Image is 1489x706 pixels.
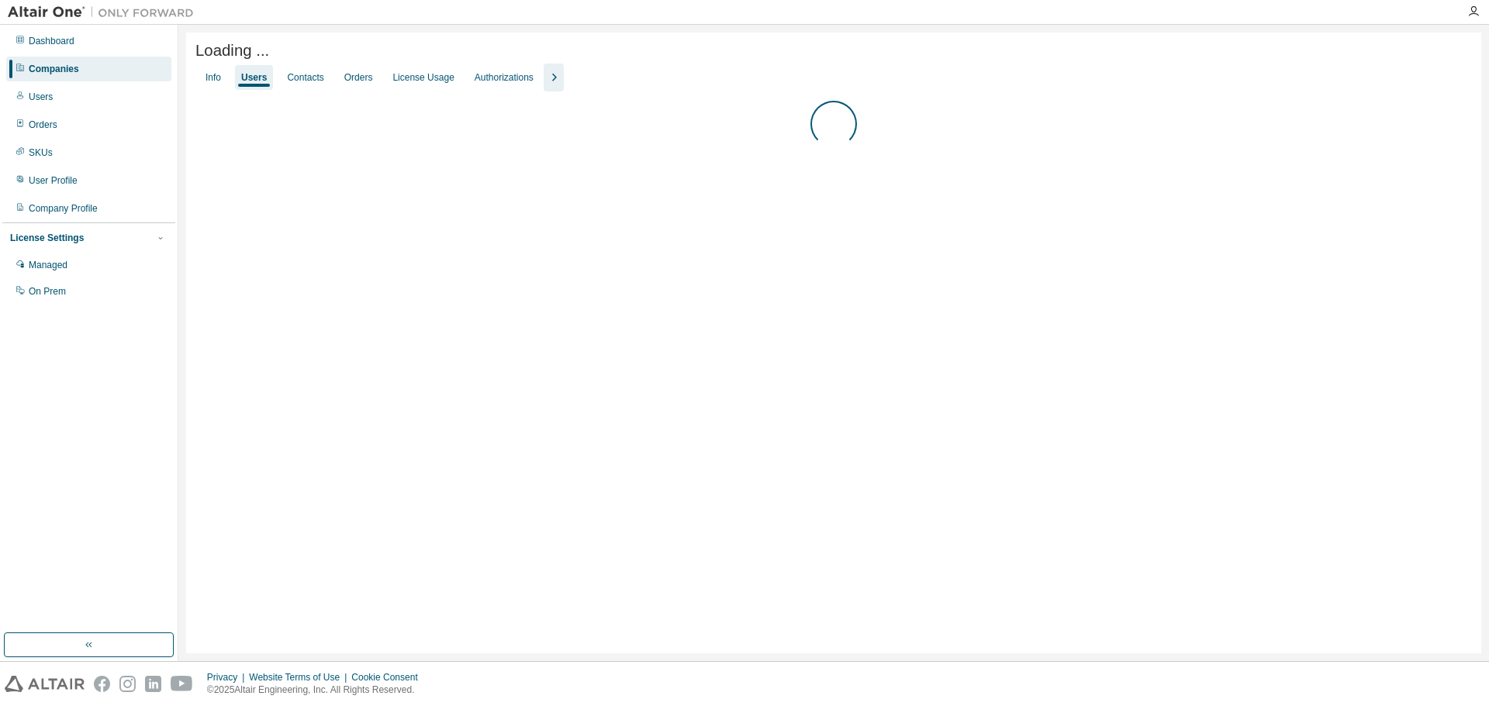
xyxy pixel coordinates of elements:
div: User Profile [29,174,78,187]
p: © 2025 Altair Engineering, Inc. All Rights Reserved. [207,684,427,697]
span: Loading ... [195,42,269,60]
img: linkedin.svg [145,676,161,692]
div: SKUs [29,146,53,159]
div: On Prem [29,285,66,298]
img: facebook.svg [94,676,110,692]
div: Authorizations [475,71,534,84]
div: Users [29,91,53,103]
div: Users [241,71,267,84]
div: Orders [344,71,373,84]
div: Orders [29,119,57,131]
div: Company Profile [29,202,98,215]
img: youtube.svg [171,676,193,692]
img: altair_logo.svg [5,676,85,692]
div: Contacts [287,71,323,84]
img: Altair One [8,5,202,20]
div: Managed [29,259,67,271]
div: Website Terms of Use [249,671,351,684]
img: instagram.svg [119,676,136,692]
div: Privacy [207,671,249,684]
div: License Settings [10,232,84,244]
div: License Usage [392,71,454,84]
div: Info [206,71,221,84]
div: Cookie Consent [351,671,427,684]
div: Companies [29,63,79,75]
div: Dashboard [29,35,74,47]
